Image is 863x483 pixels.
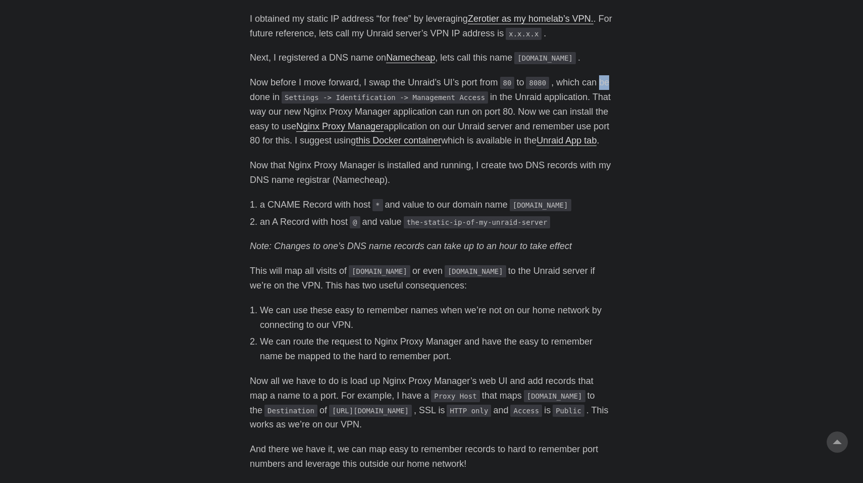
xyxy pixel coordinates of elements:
code: 8080 [526,77,549,89]
code: HTTP only [447,405,491,417]
code: [DOMAIN_NAME] [514,52,576,64]
a: go to top [827,431,848,453]
li: an A Record with host and value [260,215,613,229]
code: x.x.x.x [506,28,542,40]
a: Unraid App tab [536,135,597,146]
code: Settings -> Identification -> Management Access [282,91,488,104]
li: a CNAME Record with host and value to our domain name [260,198,613,212]
code: 80 [500,77,515,89]
a: Nginx Proxy Manager [296,121,384,131]
code: [DOMAIN_NAME] [524,390,585,402]
code: [DOMAIN_NAME] [445,265,506,277]
li: We can use these easy to remember names when we’re not on our home network by connecting to our VPN. [260,303,613,332]
p: I obtained my static IP address “for free” by leveraging . For future reference, lets call my Unr... [250,12,613,41]
code: [DOMAIN_NAME] [349,265,410,277]
p: Now before I move forward, I swap the Unraid’s UI’s port from to , which can be done in in the Un... [250,75,613,148]
code: the-static-ip-of-my-unraid-server [404,216,551,228]
p: Now that Nginx Proxy Manager is installed and running, I create two DNS records with my DNS name ... [250,158,613,187]
code: Proxy Host [431,390,479,402]
li: We can route the request to Nginx Proxy Manager and have the easy to remember name be mapped to t... [260,334,613,364]
code: Destination [264,405,317,417]
p: This will map all visits of or even to the Unraid server if we’re on the VPN. This has two useful... [250,264,613,293]
p: And there we have it, we can map easy to remember records to hard to remember port numbers and le... [250,442,613,471]
a: Namecheap [386,53,435,63]
code: @ [350,216,360,228]
em: Note: Changes to one’s DNS name records can take up to an hour to take effect [250,241,572,251]
p: Now all we have to do is load up Nginx Proxy Manager’s web UI and add records that map a name to ... [250,374,613,432]
p: Next, I registered a DNS name on , lets call this name . [250,51,613,65]
code: [DOMAIN_NAME] [510,199,571,211]
code: Access [510,405,542,417]
code: Public [553,405,584,417]
a: Zerotier as my homelab’s VPN. [468,14,594,24]
code: [URL][DOMAIN_NAME] [329,405,412,417]
a: this Docker container [356,135,441,146]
